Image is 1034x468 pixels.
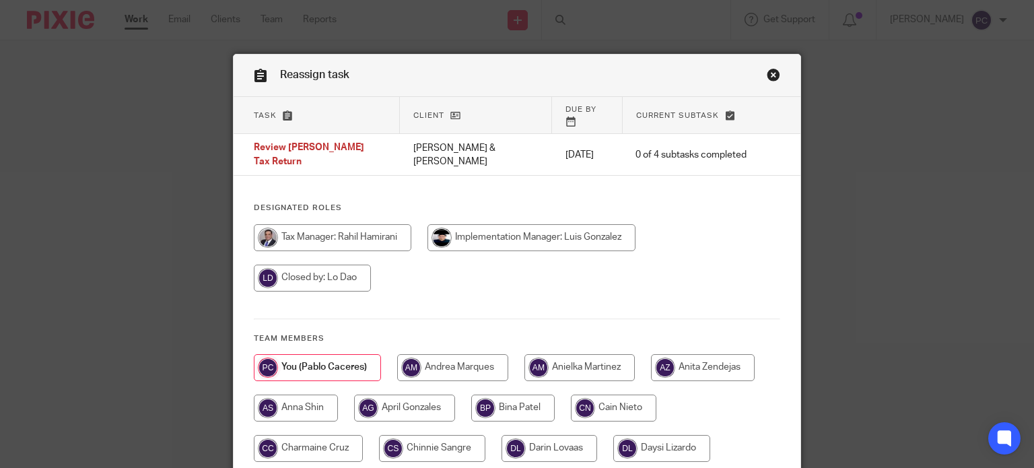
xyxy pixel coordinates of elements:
[413,141,539,169] p: [PERSON_NAME] & [PERSON_NAME]
[254,112,277,119] span: Task
[280,69,349,80] span: Reassign task
[622,134,760,176] td: 0 of 4 subtasks completed
[636,112,719,119] span: Current subtask
[413,112,444,119] span: Client
[767,68,780,86] a: Close this dialog window
[254,143,364,167] span: Review [PERSON_NAME] Tax Return
[254,333,781,344] h4: Team members
[565,106,596,113] span: Due by
[254,203,781,213] h4: Designated Roles
[565,148,609,162] p: [DATE]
